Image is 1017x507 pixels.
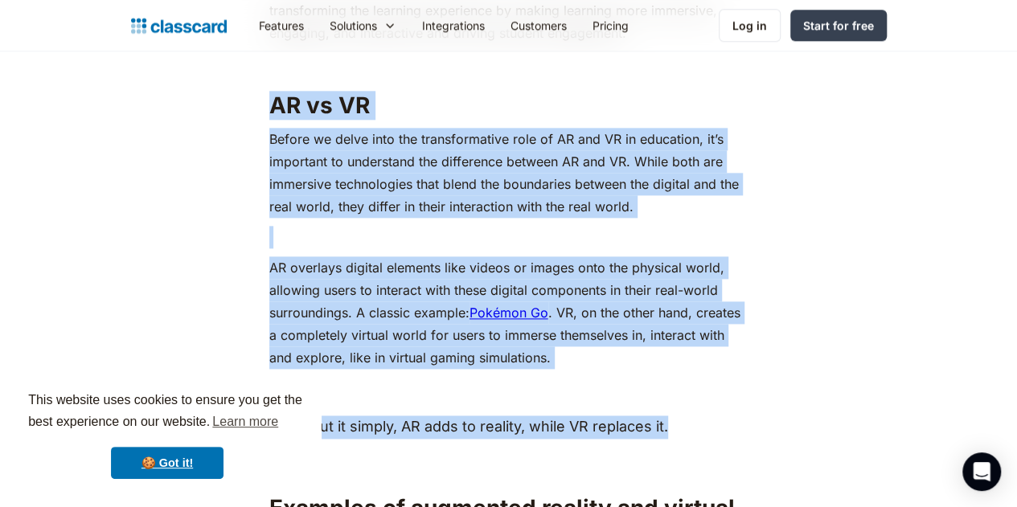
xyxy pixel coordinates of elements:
div: Solutions [317,7,409,43]
span: This website uses cookies to ensure you get the best experience on our website. [28,390,306,434]
div: cookieconsent [13,375,322,494]
div: Open Intercom Messenger [962,452,1001,491]
p: Before we delve into the transformative role of AR and VR in education, it’s important to underst... [269,128,748,218]
p: ‍ [269,377,748,399]
a: Customers [498,7,580,43]
h2: AR vs VR [269,91,748,120]
a: Log in [719,9,781,42]
a: home [131,14,227,37]
a: Features [246,7,317,43]
a: Pokémon Go [470,305,548,321]
p: AR overlays digital elements like videos or images onto the physical world, allowing users to int... [269,256,748,369]
a: learn more about cookies [210,410,281,434]
a: dismiss cookie message [111,447,223,479]
a: Pricing [580,7,642,43]
div: Start for free [803,17,874,34]
p: ‍ [269,52,748,75]
p: ‍ [269,455,748,477]
a: Start for free [790,10,887,41]
div: Log in [732,17,767,34]
blockquote: To put it simply, AR adds to reality, while VR replaces it. [269,407,748,447]
p: ‍ [269,226,748,248]
a: Integrations [409,7,498,43]
div: Solutions [330,17,377,34]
